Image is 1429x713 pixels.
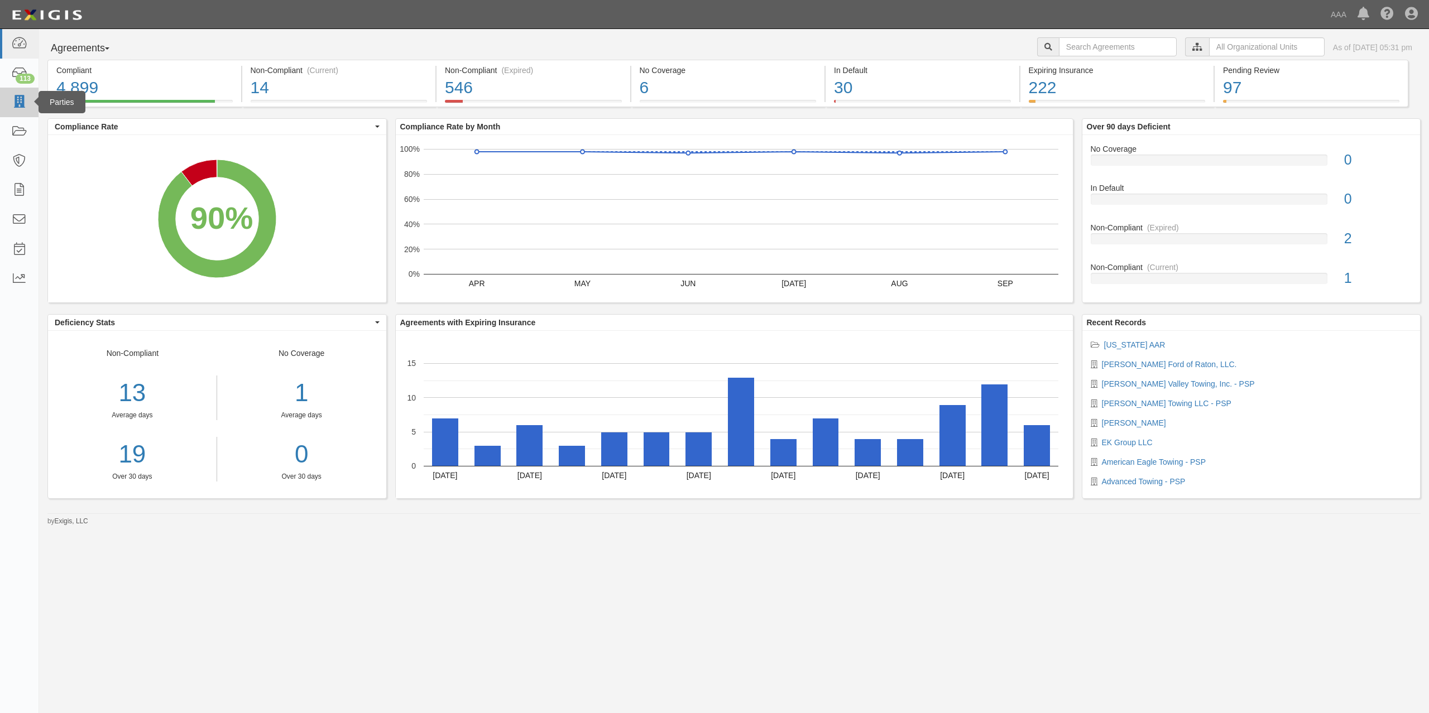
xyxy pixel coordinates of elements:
text: [DATE] [940,471,965,480]
text: [DATE] [781,279,806,288]
div: 97 [1223,76,1399,100]
text: [DATE] [602,471,626,480]
div: 14 [251,76,428,100]
div: As of [DATE] 05:31 pm [1333,42,1412,53]
svg: A chart. [48,135,386,302]
div: Non-Compliant [1082,262,1421,273]
div: No Coverage [1082,143,1421,155]
a: Non-Compliant(Current)14 [242,100,436,109]
div: Over 30 days [226,472,378,481]
div: In Default [834,65,1011,76]
text: [DATE] [855,471,880,480]
button: Deficiency Stats [48,315,386,330]
button: Agreements [47,37,131,60]
b: Agreements with Expiring Insurance [400,318,536,327]
div: Non-Compliant (Current) [251,65,428,76]
div: 2 [1336,229,1420,249]
a: Compliant4,899 [47,100,241,109]
text: [DATE] [433,471,457,480]
div: Over 30 days [48,472,217,481]
text: 5 [411,427,416,436]
a: 19 [48,437,217,472]
div: Pending Review [1223,65,1399,76]
a: No Coverage6 [631,100,825,109]
text: 100% [400,144,420,153]
div: Expiring Insurance [1029,65,1206,76]
b: Compliance Rate by Month [400,122,501,131]
a: Advanced Towing - PSP [1102,477,1186,486]
text: 40% [404,220,419,229]
b: Over 90 days Deficient [1087,122,1171,131]
div: Compliant [56,65,233,76]
svg: A chart. [396,135,1072,302]
div: 6 [640,76,817,100]
a: In Default30 [826,100,1019,109]
text: 0 [411,461,416,470]
text: [DATE] [517,471,541,480]
a: 0 [226,437,378,472]
a: [PERSON_NAME] Valley Towing, Inc. - PSP [1102,379,1255,388]
div: No Coverage [640,65,817,76]
div: 90% [190,195,253,240]
text: 20% [404,244,419,253]
div: 0 [1336,189,1420,209]
a: American Eagle Towing - PSP [1102,457,1206,466]
text: [DATE] [1024,471,1049,480]
div: 4,899 [56,76,233,100]
div: Average days [48,411,217,420]
div: In Default [1082,182,1421,194]
a: [PERSON_NAME] Towing LLC - PSP [1102,399,1231,408]
div: 0 [1336,150,1420,170]
a: [PERSON_NAME] [1102,418,1166,427]
text: APR [468,279,485,288]
input: Search Agreements [1059,37,1177,56]
text: JUN [680,279,696,288]
span: Deficiency Stats [55,317,372,328]
div: Non-Compliant [1082,222,1421,233]
a: Non-Compliant(Current)1 [1091,262,1412,293]
div: 30 [834,76,1011,100]
div: 222 [1029,76,1206,100]
div: 113 [16,74,35,84]
img: logo-5460c22ac91f19d4615b14bd174203de0afe785f0fc80cf4dbbc73dc1793850b.png [8,5,85,25]
div: (Expired) [1147,222,1179,233]
text: 15 [407,359,416,368]
div: 546 [445,76,622,100]
text: 10 [407,393,416,402]
a: No Coverage0 [1091,143,1412,183]
div: 1 [1336,268,1420,288]
div: (Current) [307,65,338,76]
a: [PERSON_NAME] Ford of Raton, LLC. [1102,360,1237,369]
i: Help Center - Complianz [1380,8,1394,21]
a: Non-Compliant(Expired)2 [1091,222,1412,262]
div: Average days [226,411,378,420]
b: Recent Records [1087,318,1147,327]
input: All Organizational Units [1209,37,1325,56]
a: In Default0 [1091,182,1412,222]
span: Compliance Rate [55,121,372,132]
a: Non-Compliant(Expired)546 [437,100,630,109]
div: (Current) [1147,262,1178,273]
a: [US_STATE] AAR [1104,340,1166,349]
button: Compliance Rate [48,119,386,134]
text: [DATE] [771,471,795,480]
div: 13 [48,375,217,411]
a: Expiring Insurance222 [1020,100,1214,109]
a: AAA [1325,3,1352,26]
a: Pending Review97 [1215,100,1408,109]
text: 0% [408,269,419,278]
a: EK Group LLC [1102,438,1153,447]
text: SEP [997,279,1013,288]
small: by [47,517,88,526]
a: Exigis, LLC [55,517,88,525]
text: 80% [404,170,419,179]
div: Parties [39,91,85,113]
div: No Coverage [217,348,386,481]
div: 1 [226,375,378,411]
div: Non-Compliant [48,348,217,481]
text: 60% [404,195,419,204]
div: (Expired) [501,65,533,76]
